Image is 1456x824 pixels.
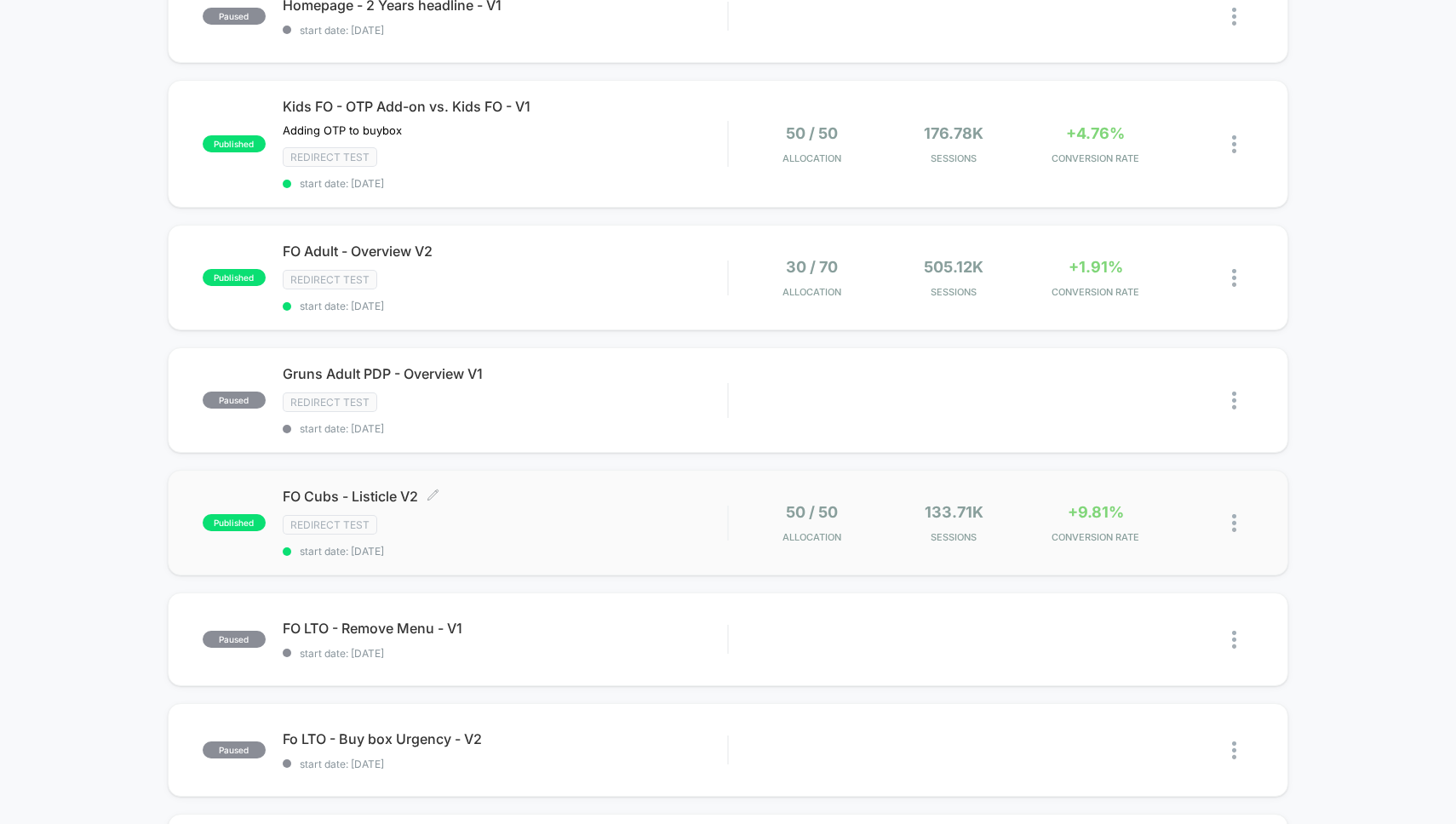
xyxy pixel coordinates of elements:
span: 176.78k [924,124,983,142]
span: 50 / 50 [786,124,838,142]
span: Allocation [782,531,841,543]
img: close [1232,269,1236,287]
span: CONVERSION RATE [1029,531,1161,543]
span: Redirect Test [283,270,377,289]
span: Adding OTP to buybox [283,123,402,137]
span: start date: [DATE] [283,758,728,770]
span: paused [203,631,266,648]
span: Redirect Test [283,515,377,535]
span: +4.76% [1066,124,1125,142]
img: close [1232,392,1236,409]
span: 505.12k [924,258,983,276]
span: FO Adult - Overview V2 [283,243,728,260]
span: published [203,514,266,531]
span: 133.71k [925,503,983,521]
span: paused [203,8,266,25]
span: Redirect Test [283,147,377,167]
span: Allocation [782,286,841,298]
span: Sessions [887,152,1020,164]
span: FO LTO - Remove Menu - V1 [283,620,728,637]
span: start date: [DATE] [283,24,728,37]
span: +9.81% [1068,503,1124,521]
span: Redirect Test [283,392,377,412]
span: FO Cubs - Listicle V2 [283,488,728,505]
span: start date: [DATE] [283,545,728,558]
img: close [1232,8,1236,26]
span: 50 / 50 [786,503,838,521]
img: close [1232,135,1236,153]
span: Fo LTO - Buy box Urgency - V2 [283,730,728,747]
span: paused [203,392,266,409]
span: paused [203,741,266,758]
span: start date: [DATE] [283,177,728,190]
span: start date: [DATE] [283,422,728,435]
span: published [203,269,266,286]
span: published [203,135,266,152]
span: Kids FO - OTP Add-on vs. Kids FO - V1 [283,98,728,115]
span: Gruns Adult PDP - Overview V1 [283,365,728,382]
span: Allocation [782,152,841,164]
span: +1.91% [1069,258,1123,276]
span: 30 / 70 [786,258,838,276]
span: start date: [DATE] [283,300,728,312]
span: CONVERSION RATE [1029,152,1161,164]
img: close [1232,514,1236,532]
img: close [1232,631,1236,649]
span: Sessions [887,531,1020,543]
span: start date: [DATE] [283,647,728,660]
img: close [1232,741,1236,759]
span: CONVERSION RATE [1029,286,1161,298]
span: Sessions [887,286,1020,298]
